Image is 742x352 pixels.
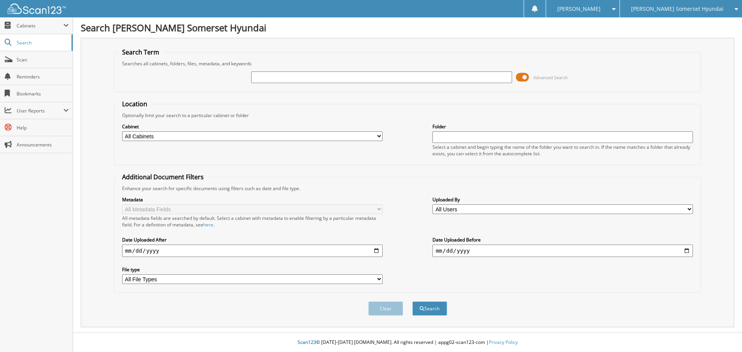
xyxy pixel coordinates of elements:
span: Advanced Search [533,75,568,80]
legend: Search Term [118,48,163,56]
span: User Reports [17,107,63,114]
label: File type [122,266,383,273]
input: end [432,245,693,257]
legend: Additional Document Filters [118,173,208,181]
h1: Search [PERSON_NAME] Somerset Hyundai [81,21,734,34]
legend: Location [118,100,151,108]
div: Searches all cabinets, folders, files, metadata, and keywords [118,60,697,67]
label: Uploaded By [432,196,693,203]
label: Date Uploaded After [122,236,383,243]
div: Optionally limit your search to a particular cabinet or folder [118,112,697,119]
iframe: Chat Widget [703,315,742,352]
span: [PERSON_NAME] Somerset Hyundai [631,7,723,11]
input: start [122,245,383,257]
span: Cabinets [17,22,63,29]
span: Announcements [17,141,69,148]
div: Select a cabinet and begin typing the name of the folder you want to search in. If the name match... [432,144,693,157]
button: Search [412,301,447,316]
span: Scan123 [298,339,316,345]
div: All metadata fields are searched by default. Select a cabinet with metadata to enable filtering b... [122,215,383,228]
label: Cabinet [122,123,383,130]
div: © [DATE]-[DATE] [DOMAIN_NAME]. All rights reserved | appg02-scan123-com | [73,333,742,352]
span: Reminders [17,73,69,80]
label: Date Uploaded Before [432,236,693,243]
span: Help [17,124,69,131]
span: Bookmarks [17,90,69,97]
button: Clear [368,301,403,316]
label: Metadata [122,196,383,203]
a: Privacy Policy [489,339,518,345]
div: Enhance your search for specific documents using filters such as date and file type. [118,185,697,192]
img: scan123-logo-white.svg [8,3,66,14]
a: here [203,221,213,228]
span: [PERSON_NAME] [557,7,601,11]
span: Search [17,39,68,46]
span: Scan [17,56,69,63]
label: Folder [432,123,693,130]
